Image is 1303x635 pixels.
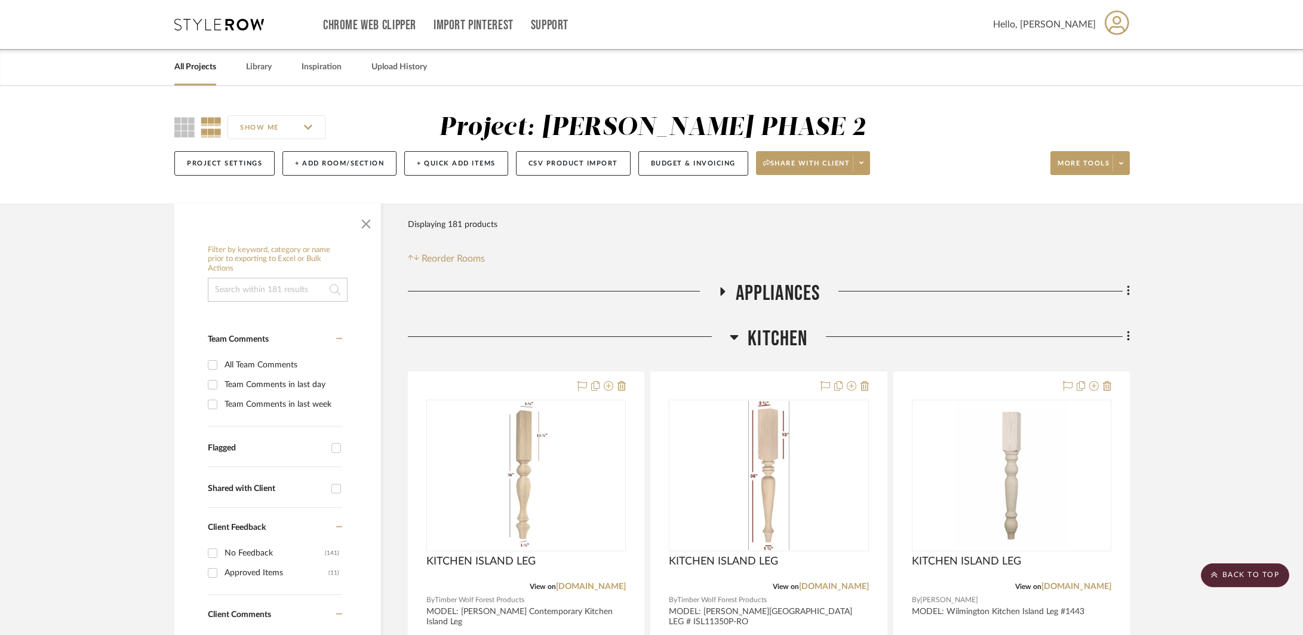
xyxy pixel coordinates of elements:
span: Reorder Rooms [422,251,485,266]
span: KITCHEN ISLAND LEG [912,555,1021,568]
span: View on [1015,583,1041,590]
span: Client Feedback [208,523,266,532]
button: More tools [1050,151,1130,175]
span: [PERSON_NAME] [920,594,978,606]
span: KITCHEN ISLAND LEG [426,555,536,568]
button: CSV Product Import [516,151,631,176]
a: [DOMAIN_NAME] [799,582,869,591]
span: Team Comments [208,335,269,343]
a: Upload History [371,59,427,75]
div: (11) [328,563,339,582]
a: Library [246,59,272,75]
span: Appliances [736,281,820,306]
a: All Projects [174,59,216,75]
a: [DOMAIN_NAME] [556,582,626,591]
span: View on [773,583,799,590]
span: Client Comments [208,611,271,619]
div: Project: [PERSON_NAME] PHASE 2 [439,115,865,140]
div: (141) [325,544,339,563]
span: More tools [1058,159,1110,177]
button: Budget & Invoicing [638,151,748,176]
button: + Add Room/Section [282,151,397,176]
span: Timber Wolf Forest Products [677,594,767,606]
div: Approved Items [225,563,328,582]
a: Support [531,20,568,30]
img: KITCHEN ISLAND LEG [748,401,789,550]
span: By [426,594,435,606]
scroll-to-top-button: BACK TO TOP [1201,563,1289,587]
div: Displaying 181 products [408,213,497,237]
div: Flagged [208,443,325,453]
a: Chrome Web Clipper [323,20,416,30]
div: No Feedback [225,544,325,563]
span: Hello, [PERSON_NAME] [993,17,1096,32]
a: [DOMAIN_NAME] [1041,582,1111,591]
span: Share with client [763,159,850,177]
div: 0 [669,400,868,551]
span: Timber Wolf Forest Products [435,594,524,606]
div: All Team Comments [225,355,339,375]
button: + Quick Add Items [404,151,508,176]
div: Team Comments in last week [225,395,339,414]
h6: Filter by keyword, category or name prior to exporting to Excel or Bulk Actions [208,246,348,274]
button: Project Settings [174,151,275,176]
div: Team Comments in last day [225,375,339,394]
div: Shared with Client [208,484,325,494]
span: Kitchen [748,326,807,352]
a: Import Pinterest [434,20,514,30]
input: Search within 181 results [208,278,348,302]
span: KITCHEN ISLAND LEG [669,555,778,568]
button: Close [354,210,378,234]
span: By [669,594,677,606]
img: KITCHEN ISLAND LEG [503,401,550,550]
a: Inspiration [302,59,342,75]
span: By [912,594,920,606]
button: Share with client [756,151,871,175]
span: View on [530,583,556,590]
button: Reorder Rooms [408,251,485,266]
img: KITCHEN ISLAND LEG [955,401,1068,550]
